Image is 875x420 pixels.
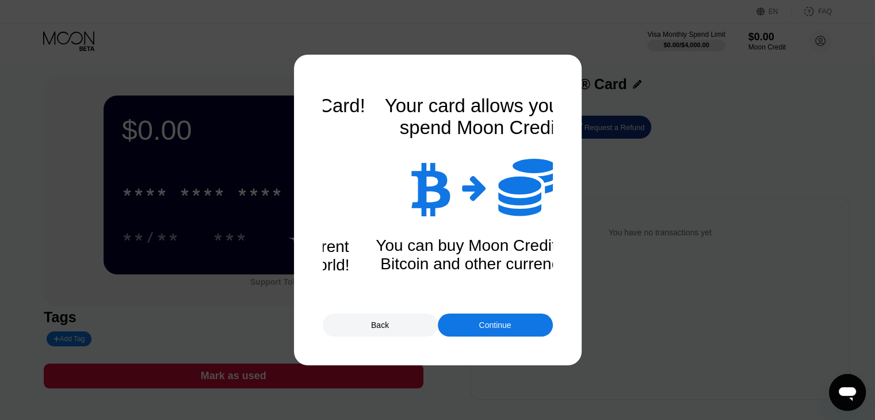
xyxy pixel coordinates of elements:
[479,320,511,330] div: Continue
[829,374,866,411] iframe: Button to launch messaging window
[462,173,487,202] div: 
[323,314,438,337] div: Back
[410,159,450,216] div: 
[498,156,556,219] div: 
[371,320,389,330] div: Back
[438,314,553,337] div: Continue
[368,95,598,139] div: Your card allows you to spend Moon Credit.
[368,236,598,273] div: You can buy Moon Credit with Bitcoin and other currencies.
